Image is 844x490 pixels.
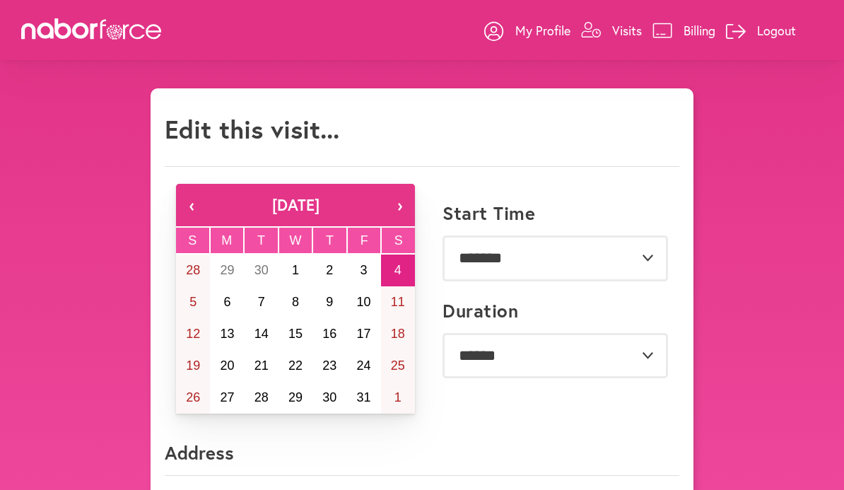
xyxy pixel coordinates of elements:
abbr: October 23, 2025 [322,358,336,373]
button: October 25, 2025 [381,350,415,382]
abbr: Friday [361,233,368,247]
p: My Profile [515,22,570,39]
button: October 13, 2025 [210,318,244,350]
button: October 8, 2025 [279,286,312,318]
abbr: October 21, 2025 [254,358,269,373]
abbr: Wednesday [290,233,302,247]
abbr: October 25, 2025 [391,358,405,373]
abbr: October 16, 2025 [322,327,336,341]
p: Address [165,441,679,476]
abbr: October 13, 2025 [220,327,234,341]
abbr: September 28, 2025 [186,263,200,277]
button: October 31, 2025 [346,382,380,414]
abbr: November 1, 2025 [394,390,402,404]
abbr: October 30, 2025 [322,390,336,404]
a: Billing [652,9,715,52]
button: October 3, 2025 [346,255,380,286]
abbr: October 7, 2025 [258,295,265,309]
h1: Edit this visit... [165,114,339,144]
abbr: October 18, 2025 [391,327,405,341]
abbr: September 30, 2025 [254,263,269,277]
button: October 1, 2025 [279,255,312,286]
abbr: October 6, 2025 [223,295,230,309]
abbr: Saturday [394,233,403,247]
abbr: October 29, 2025 [288,390,303,404]
abbr: October 11, 2025 [391,295,405,309]
button: October 4, 2025 [381,255,415,286]
button: September 30, 2025 [245,255,279,286]
abbr: October 8, 2025 [292,295,299,309]
button: October 22, 2025 [279,350,312,382]
abbr: October 20, 2025 [220,358,234,373]
button: October 9, 2025 [312,286,346,318]
button: October 14, 2025 [245,318,279,350]
abbr: October 2, 2025 [326,263,333,277]
button: October 15, 2025 [279,318,312,350]
button: October 23, 2025 [312,350,346,382]
a: Visits [581,9,642,52]
button: ‹ [176,184,207,226]
button: October 24, 2025 [346,350,380,382]
button: October 16, 2025 [312,318,346,350]
button: September 29, 2025 [210,255,244,286]
abbr: Tuesday [257,233,265,247]
button: October 19, 2025 [176,350,210,382]
button: October 18, 2025 [381,318,415,350]
abbr: Sunday [188,233,197,247]
button: November 1, 2025 [381,382,415,414]
button: October 6, 2025 [210,286,244,318]
abbr: October 26, 2025 [186,390,200,404]
button: [DATE] [207,184,384,226]
button: October 12, 2025 [176,318,210,350]
abbr: September 29, 2025 [220,263,234,277]
button: October 17, 2025 [346,318,380,350]
button: October 28, 2025 [245,382,279,414]
abbr: October 9, 2025 [326,295,333,309]
abbr: October 17, 2025 [357,327,371,341]
button: October 11, 2025 [381,286,415,318]
button: October 26, 2025 [176,382,210,414]
p: Billing [684,22,715,39]
abbr: Thursday [326,233,334,247]
abbr: October 15, 2025 [288,327,303,341]
button: October 27, 2025 [210,382,244,414]
button: October 29, 2025 [279,382,312,414]
abbr: October 12, 2025 [186,327,200,341]
abbr: Monday [221,233,232,247]
abbr: October 4, 2025 [394,263,402,277]
button: October 7, 2025 [245,286,279,318]
abbr: October 27, 2025 [220,390,234,404]
abbr: October 10, 2025 [357,295,371,309]
button: October 21, 2025 [245,350,279,382]
p: Visits [612,22,642,39]
button: October 30, 2025 [312,382,346,414]
p: Logout [757,22,796,39]
button: October 5, 2025 [176,286,210,318]
abbr: October 3, 2025 [361,263,368,277]
abbr: October 31, 2025 [357,390,371,404]
abbr: October 1, 2025 [292,263,299,277]
abbr: October 5, 2025 [189,295,197,309]
abbr: October 24, 2025 [357,358,371,373]
button: › [384,184,415,226]
abbr: October 28, 2025 [254,390,269,404]
label: Start Time [442,202,535,224]
abbr: October 14, 2025 [254,327,269,341]
abbr: October 22, 2025 [288,358,303,373]
button: October 2, 2025 [312,255,346,286]
a: Logout [726,9,796,52]
button: September 28, 2025 [176,255,210,286]
abbr: October 19, 2025 [186,358,200,373]
button: October 20, 2025 [210,350,244,382]
a: My Profile [484,9,570,52]
label: Duration [442,300,518,322]
button: October 10, 2025 [346,286,380,318]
